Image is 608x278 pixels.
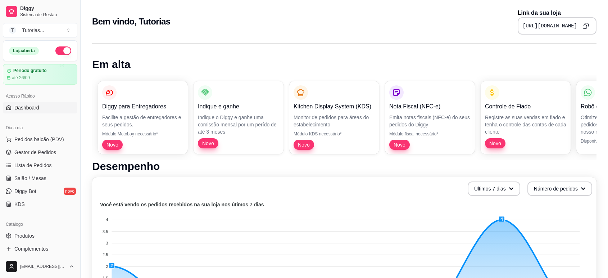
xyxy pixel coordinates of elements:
span: [EMAIL_ADDRESS][DOMAIN_NAME] [20,264,66,269]
a: Diggy Botnovo [3,185,77,197]
span: Lista de Pedidos [14,162,52,169]
p: Módulo KDS necessário* [294,131,375,137]
a: DiggySistema de Gestão [3,3,77,20]
a: KDS [3,198,77,210]
div: Dia a dia [3,122,77,134]
button: Copy to clipboard [580,20,591,32]
h2: Bem vindo, Tutorias [92,16,171,27]
tspan: 3.5 [103,229,108,234]
button: Diggy para EntregadoresFacilite a gestão de entregadores e seus pedidos.Módulo Motoboy necessário... [98,81,188,154]
p: Indique e ganhe [198,102,279,111]
p: Módulo Motoboy necessário* [102,131,183,137]
a: Salão / Mesas [3,172,77,184]
p: Facilite a gestão de entregadores e seus pedidos. [102,114,183,128]
tspan: 2 [106,264,108,269]
button: Nota Fiscal (NFC-e)Emita notas fiscais (NFC-e) do seus pedidos do DiggyMódulo fiscal necessário*Novo [385,81,475,154]
a: Gestor de Pedidos [3,147,77,158]
button: Select a team [3,23,77,37]
span: KDS [14,201,25,208]
article: até 26/09 [12,75,30,81]
p: Registre as suas vendas em fiado e tenha o controle das contas de cada cliente [485,114,566,135]
span: Pedidos balcão (PDV) [14,136,64,143]
text: Você está vendo os pedidos recebidos na sua loja nos útimos 7 dias [100,202,264,207]
button: Kitchen Display System (KDS)Monitor de pedidos para áreas do estabelecimentoMódulo KDS necessário... [289,81,379,154]
span: Diggy Bot [14,188,36,195]
div: Loja aberta [9,47,39,55]
p: Link da sua loja [518,9,596,17]
span: Novo [104,141,121,148]
span: Novo [199,140,217,147]
span: Novo [295,141,313,148]
span: Dashboard [14,104,39,111]
span: Salão / Mesas [14,175,46,182]
span: Produtos [14,232,35,239]
div: Tutorias ... [22,27,44,34]
button: Pedidos balcão (PDV) [3,134,77,145]
p: Monitor de pedidos para áreas do estabelecimento [294,114,375,128]
tspan: 3 [106,241,108,245]
tspan: 4 [106,218,108,222]
span: T [9,27,16,34]
span: Sistema de Gestão [20,12,74,18]
div: Catálogo [3,219,77,230]
p: Emita notas fiscais (NFC-e) do seus pedidos do Diggy [389,114,471,128]
h1: Em alta [92,58,596,71]
span: Novo [486,140,504,147]
span: Complementos [14,245,48,252]
button: Alterar Status [55,46,71,55]
button: [EMAIL_ADDRESS][DOMAIN_NAME] [3,258,77,275]
button: Número de pedidos [527,181,592,196]
button: Últimos 7 dias [468,181,520,196]
a: Período gratuitoaté 26/09 [3,64,77,85]
h1: Desempenho [92,160,596,173]
span: Gestor de Pedidos [14,149,56,156]
button: Controle de FiadoRegistre as suas vendas em fiado e tenha o controle das contas de cada clienteNovo [481,81,571,154]
p: Kitchen Display System (KDS) [294,102,375,111]
p: Módulo fiscal necessário* [389,131,471,137]
article: Período gratuito [13,68,47,73]
span: Diggy [20,5,74,12]
tspan: 2.5 [103,252,108,257]
pre: [URL][DOMAIN_NAME] [523,22,577,30]
a: Dashboard [3,102,77,113]
a: Produtos [3,230,77,242]
button: Indique e ganheIndique o Diggy e ganhe uma comissão mensal por um perído de até 3 mesesNovo [194,81,283,154]
p: Controle de Fiado [485,102,566,111]
a: Lista de Pedidos [3,160,77,171]
span: Novo [391,141,408,148]
p: Diggy para Entregadores [102,102,183,111]
p: Nota Fiscal (NFC-e) [389,102,471,111]
p: Indique o Diggy e ganhe uma comissão mensal por um perído de até 3 meses [198,114,279,135]
a: Complementos [3,243,77,255]
div: Acesso Rápido [3,90,77,102]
